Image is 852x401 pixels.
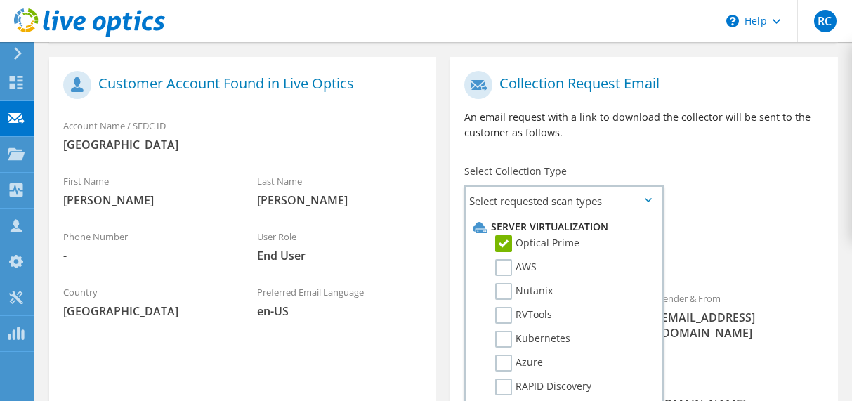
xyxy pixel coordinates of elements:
[464,71,816,99] h1: Collection Request Email
[63,248,229,263] span: -
[495,355,543,372] label: Azure
[243,166,437,215] div: Last Name
[49,111,436,159] div: Account Name / SFDC ID
[257,192,423,208] span: [PERSON_NAME]
[814,10,837,32] span: RC
[469,218,655,235] li: Server Virtualization
[63,137,422,152] span: [GEOGRAPHIC_DATA]
[49,277,243,326] div: Country
[495,307,552,324] label: RVTools
[243,277,437,326] div: Preferred Email Language
[63,303,229,319] span: [GEOGRAPHIC_DATA]
[257,248,423,263] span: End User
[658,310,824,341] span: [EMAIL_ADDRESS][DOMAIN_NAME]
[63,192,229,208] span: [PERSON_NAME]
[495,259,537,276] label: AWS
[644,284,838,348] div: Sender & From
[49,222,243,270] div: Phone Number
[495,283,553,300] label: Nutanix
[495,379,591,395] label: RAPID Discovery
[450,284,644,363] div: To
[63,71,415,99] h1: Customer Account Found in Live Optics
[495,331,570,348] label: Kubernetes
[450,221,837,277] div: Requested Collections
[257,303,423,319] span: en-US
[726,15,739,27] svg: \n
[464,164,567,178] label: Select Collection Type
[464,110,823,140] p: An email request with a link to download the collector will be sent to the customer as follows.
[466,187,662,215] span: Select requested scan types
[243,222,437,270] div: User Role
[495,235,579,252] label: Optical Prime
[49,166,243,215] div: First Name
